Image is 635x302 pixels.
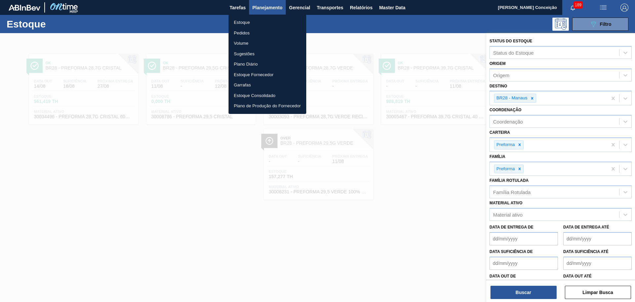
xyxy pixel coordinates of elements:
a: Sugestões [229,49,306,59]
a: Estoque [229,17,306,28]
a: Plano de Produção do Fornecedor [229,101,306,111]
a: Estoque Fornecedor [229,70,306,80]
a: Plano Diário [229,59,306,70]
a: Pedidos [229,28,306,38]
a: Estoque Consolidado [229,90,306,101]
a: Garrafas [229,80,306,90]
a: Volume [229,38,306,49]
